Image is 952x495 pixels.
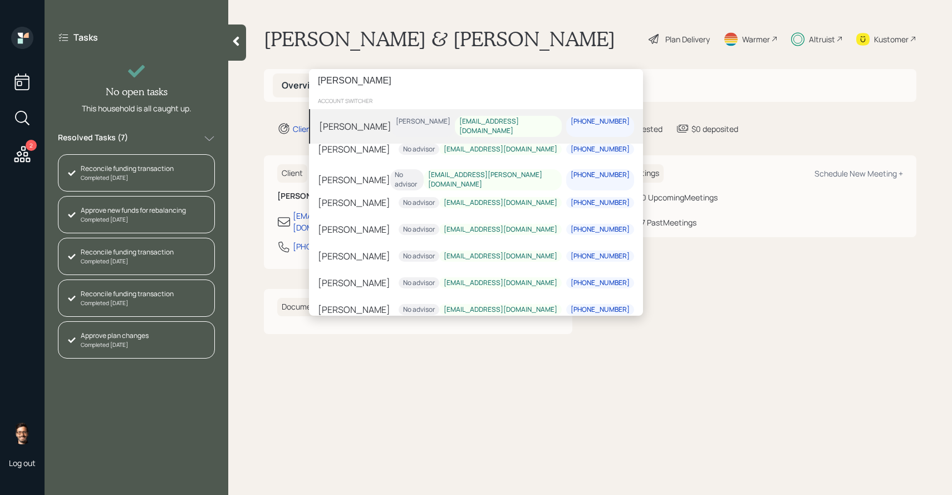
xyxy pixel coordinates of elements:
div: [PERSON_NAME] [318,303,390,316]
div: [PERSON_NAME] [318,249,390,263]
div: No advisor [403,305,435,315]
div: No advisor [403,225,435,234]
div: [EMAIL_ADDRESS][DOMAIN_NAME] [444,252,557,261]
div: [PHONE_NUMBER] [571,198,630,208]
div: [PERSON_NAME] [319,120,391,133]
div: [EMAIL_ADDRESS][DOMAIN_NAME] [459,117,557,136]
div: [PERSON_NAME] [318,196,390,209]
div: [PHONE_NUMBER] [571,305,630,315]
div: No advisor [403,198,435,208]
div: No advisor [395,170,419,189]
div: No advisor [403,145,435,154]
div: [PHONE_NUMBER] [571,225,630,234]
div: [PHONE_NUMBER] [571,278,630,288]
div: [PHONE_NUMBER] [571,117,630,126]
div: [PERSON_NAME] [396,117,450,126]
div: [EMAIL_ADDRESS][DOMAIN_NAME] [444,198,557,208]
div: [PHONE_NUMBER] [571,252,630,261]
div: [PERSON_NAME] [318,276,390,290]
div: account switcher [309,92,643,109]
div: No advisor [403,252,435,261]
div: [PHONE_NUMBER] [571,170,630,180]
div: [PERSON_NAME] [318,173,390,187]
div: [EMAIL_ADDRESS][PERSON_NAME][DOMAIN_NAME] [428,170,557,189]
div: [EMAIL_ADDRESS][DOMAIN_NAME] [444,145,557,154]
div: [EMAIL_ADDRESS][DOMAIN_NAME] [444,278,557,288]
div: [PERSON_NAME] [318,143,390,156]
div: No advisor [403,278,435,288]
div: [PERSON_NAME] [318,223,390,236]
input: Type a command or search… [309,69,643,92]
div: [EMAIL_ADDRESS][DOMAIN_NAME] [444,305,557,315]
div: [PHONE_NUMBER] [571,145,630,154]
div: [EMAIL_ADDRESS][DOMAIN_NAME] [444,225,557,234]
